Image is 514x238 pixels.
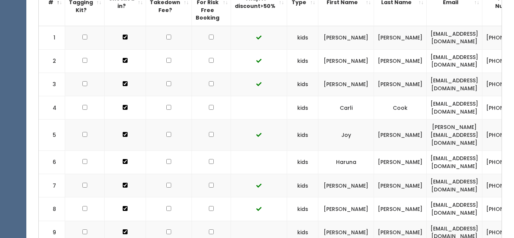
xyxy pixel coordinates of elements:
[318,174,374,197] td: [PERSON_NAME]
[318,96,374,120] td: Carli
[427,197,482,221] td: [EMAIL_ADDRESS][DOMAIN_NAME]
[287,73,318,96] td: kids
[318,151,374,174] td: Haruna
[287,197,318,221] td: kids
[39,96,65,120] td: 4
[427,49,482,73] td: [EMAIL_ADDRESS][DOMAIN_NAME]
[39,120,65,151] td: 5
[39,26,65,50] td: 1
[318,26,374,50] td: [PERSON_NAME]
[39,151,65,174] td: 6
[287,174,318,197] td: kids
[287,120,318,151] td: kids
[39,197,65,221] td: 8
[427,120,482,151] td: [PERSON_NAME][EMAIL_ADDRESS][DOMAIN_NAME]
[427,151,482,174] td: [EMAIL_ADDRESS][DOMAIN_NAME]
[374,73,427,96] td: [PERSON_NAME]
[318,120,374,151] td: Joy
[39,73,65,96] td: 3
[427,26,482,50] td: [EMAIL_ADDRESS][DOMAIN_NAME]
[318,73,374,96] td: [PERSON_NAME]
[318,49,374,73] td: [PERSON_NAME]
[39,49,65,73] td: 2
[374,96,427,120] td: Cook
[374,174,427,197] td: [PERSON_NAME]
[374,151,427,174] td: [PERSON_NAME]
[287,96,318,120] td: kids
[287,26,318,50] td: kids
[374,120,427,151] td: [PERSON_NAME]
[374,197,427,221] td: [PERSON_NAME]
[318,197,374,221] td: [PERSON_NAME]
[374,49,427,73] td: [PERSON_NAME]
[39,174,65,197] td: 7
[374,26,427,50] td: [PERSON_NAME]
[427,174,482,197] td: [EMAIL_ADDRESS][DOMAIN_NAME]
[427,96,482,120] td: [EMAIL_ADDRESS][DOMAIN_NAME]
[287,49,318,73] td: kids
[427,73,482,96] td: [EMAIL_ADDRESS][DOMAIN_NAME]
[287,151,318,174] td: kids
